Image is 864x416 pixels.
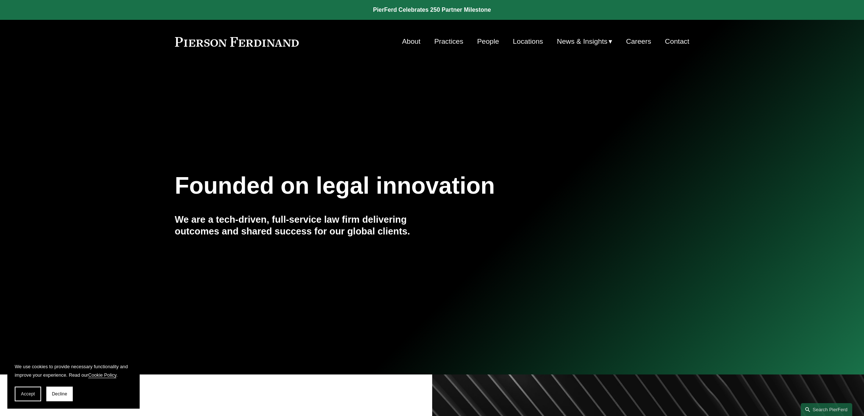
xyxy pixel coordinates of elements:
[46,387,73,401] button: Decline
[557,35,612,49] a: folder dropdown
[513,35,543,49] a: Locations
[402,35,420,49] a: About
[15,362,132,379] p: We use cookies to provide necessary functionality and improve your experience. Read our .
[801,403,852,416] a: Search this site
[175,172,604,199] h1: Founded on legal innovation
[7,355,140,409] section: Cookie banner
[477,35,499,49] a: People
[52,391,67,397] span: Decline
[626,35,651,49] a: Careers
[88,372,116,378] a: Cookie Policy
[434,35,463,49] a: Practices
[21,391,35,397] span: Accept
[175,214,432,237] h4: We are a tech-driven, full-service law firm delivering outcomes and shared success for our global...
[557,35,607,48] span: News & Insights
[15,387,41,401] button: Accept
[665,35,689,49] a: Contact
